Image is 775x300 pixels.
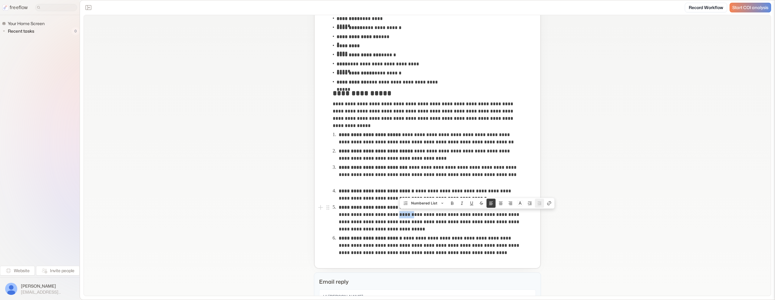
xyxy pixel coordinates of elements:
button: Nest block [525,199,534,208]
button: Italic [457,199,467,208]
p: freeflow [10,4,28,11]
button: Invite people [36,266,80,276]
a: Start COI analysis [730,3,771,12]
button: Create link [545,199,554,208]
span: [PERSON_NAME] [21,283,74,289]
p: Hi [PERSON_NAME], [323,293,532,300]
span: 0 [71,27,80,35]
button: Bold [448,199,457,208]
button: Unnest block [535,199,544,208]
p: Email reply [319,278,536,286]
button: Recent tasks [2,28,37,35]
button: Underline [467,199,476,208]
button: Colors [516,199,525,208]
a: Your Home Screen [2,20,47,27]
span: Your Home Screen [7,21,46,27]
button: Strike [477,199,486,208]
span: [EMAIL_ADDRESS][DOMAIN_NAME] [21,289,74,295]
a: freeflow [2,4,28,11]
span: Numbered List [411,199,437,208]
a: Record Workflow [685,3,727,12]
button: Close the sidebar [84,3,93,12]
button: [PERSON_NAME][EMAIL_ADDRESS][DOMAIN_NAME] [4,281,76,296]
button: Align text right [506,199,515,208]
button: Add block [317,204,324,211]
button: Open block menu [324,204,331,211]
button: Align text left [486,199,496,208]
img: profile [5,283,17,295]
span: Recent tasks [7,28,36,34]
button: Align text center [496,199,505,208]
button: Numbered List [401,199,447,208]
span: Start COI analysis [732,5,768,10]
